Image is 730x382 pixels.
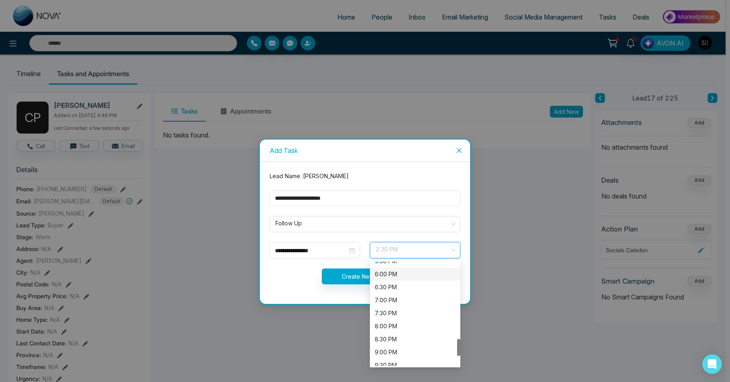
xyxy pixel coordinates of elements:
button: Create New Task [322,268,409,284]
div: 9:30 PM [375,361,455,370]
div: Add Task [270,146,460,155]
div: 9:00 PM [370,346,460,359]
button: Close [448,140,470,162]
div: 6:30 PM [375,283,455,292]
div: 7:30 PM [370,307,460,320]
div: 6:30 PM [370,281,460,294]
div: 9:00 PM [375,348,455,357]
div: 9:30 PM [370,359,460,372]
div: Lead Name : [PERSON_NAME] [265,172,465,181]
div: Open Intercom Messenger [702,354,722,374]
div: 7:00 PM [375,296,455,305]
span: close [456,147,462,154]
div: 6:00 PM [375,270,455,279]
span: 2:30 PM [376,243,455,257]
div: 8:30 PM [370,333,460,346]
div: 6:00 PM [370,268,460,281]
div: 7:00 PM [370,294,460,307]
div: 8:00 PM [370,320,460,333]
div: 7:30 PM [375,309,455,318]
div: 8:00 PM [375,322,455,331]
div: 8:30 PM [375,335,455,344]
span: Follow Up [275,217,455,231]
